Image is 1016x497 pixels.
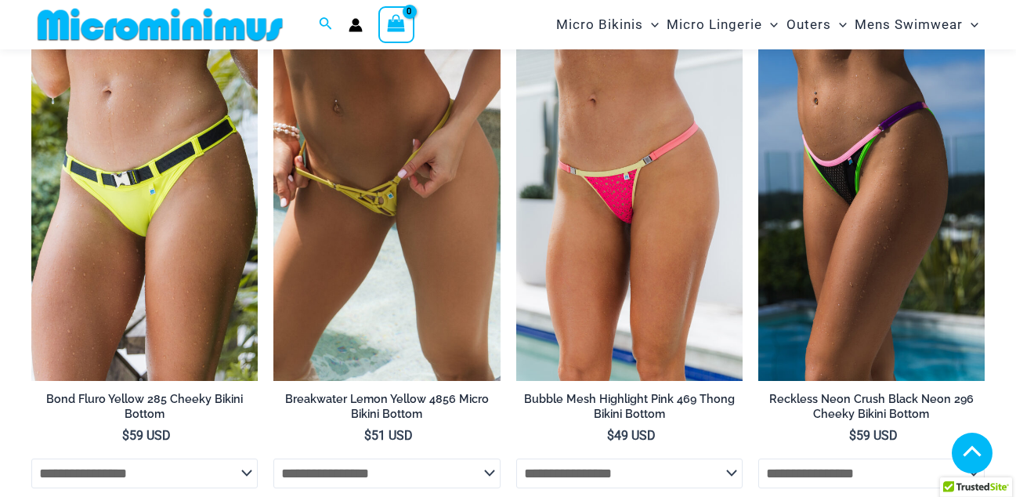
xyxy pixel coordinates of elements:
span: $ [607,428,614,443]
a: Micro LingerieMenu ToggleMenu Toggle [663,5,782,45]
a: Reckless Neon Crush Black Neon 296 Cheeky Bikini Bottom [758,392,985,427]
span: $ [364,428,371,443]
a: Account icon link [349,18,363,32]
span: Menu Toggle [643,5,659,45]
bdi: 51 USD [364,428,413,443]
bdi: 59 USD [849,428,898,443]
h2: Breakwater Lemon Yellow 4856 Micro Bikini Bottom [273,392,500,421]
span: $ [849,428,856,443]
span: Micro Lingerie [667,5,762,45]
bdi: 59 USD [122,428,171,443]
a: Bubble Mesh Highlight Pink 469 Thong 01Bubble Mesh Highlight Pink 469 Thong 02Bubble Mesh Highlig... [516,41,743,381]
span: Micro Bikinis [556,5,643,45]
a: Bond Fluro Yellow 285 Cheeky Bikini Bottom [31,392,258,427]
a: Micro BikinisMenu ToggleMenu Toggle [552,5,663,45]
a: Bubble Mesh Highlight Pink 469 Thong Bikini Bottom [516,392,743,427]
nav: Site Navigation [550,2,985,47]
span: $ [122,428,129,443]
bdi: 49 USD [607,428,656,443]
a: Breakwater Lemon Yellow 4856 Micro Bikini Bottom [273,392,500,427]
img: Breakwater Lemon Yellow4856 micro 01 [273,41,500,381]
img: Bubble Mesh Highlight Pink 469 Thong 01 [516,41,743,381]
a: Reckless Neon Crush Black Neon 296 Cheeky 02Reckless Neon Crush Black Neon 296 Cheeky 01Reckless ... [758,41,985,381]
a: Breakwater Lemon Yellow4856 micro 01Breakwater Lemon Yellow 4856 micro 02Breakwater Lemon Yellow ... [273,41,500,381]
span: Menu Toggle [831,5,847,45]
span: Mens Swimwear [855,5,963,45]
a: Mens SwimwearMenu ToggleMenu Toggle [851,5,982,45]
span: Menu Toggle [762,5,778,45]
img: Reckless Neon Crush Black Neon 296 Cheeky 02 [758,41,985,381]
h2: Reckless Neon Crush Black Neon 296 Cheeky Bikini Bottom [758,392,985,421]
h2: Bond Fluro Yellow 285 Cheeky Bikini Bottom [31,392,258,421]
img: Bond Fluro Yellow 312 Top 285 Cheeky 08 [31,41,258,381]
a: OutersMenu ToggleMenu Toggle [783,5,851,45]
a: Bond Fluro Yellow 312 Top 285 Cheeky 08Bond Fluro Yellow 312 Top 285 Cheeky 06Bond Fluro Yellow 3... [31,41,258,381]
span: Outers [786,5,831,45]
img: MM SHOP LOGO FLAT [31,7,289,42]
a: Search icon link [319,15,333,34]
span: Menu Toggle [963,5,978,45]
h2: Bubble Mesh Highlight Pink 469 Thong Bikini Bottom [516,392,743,421]
a: View Shopping Cart, empty [378,6,414,42]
